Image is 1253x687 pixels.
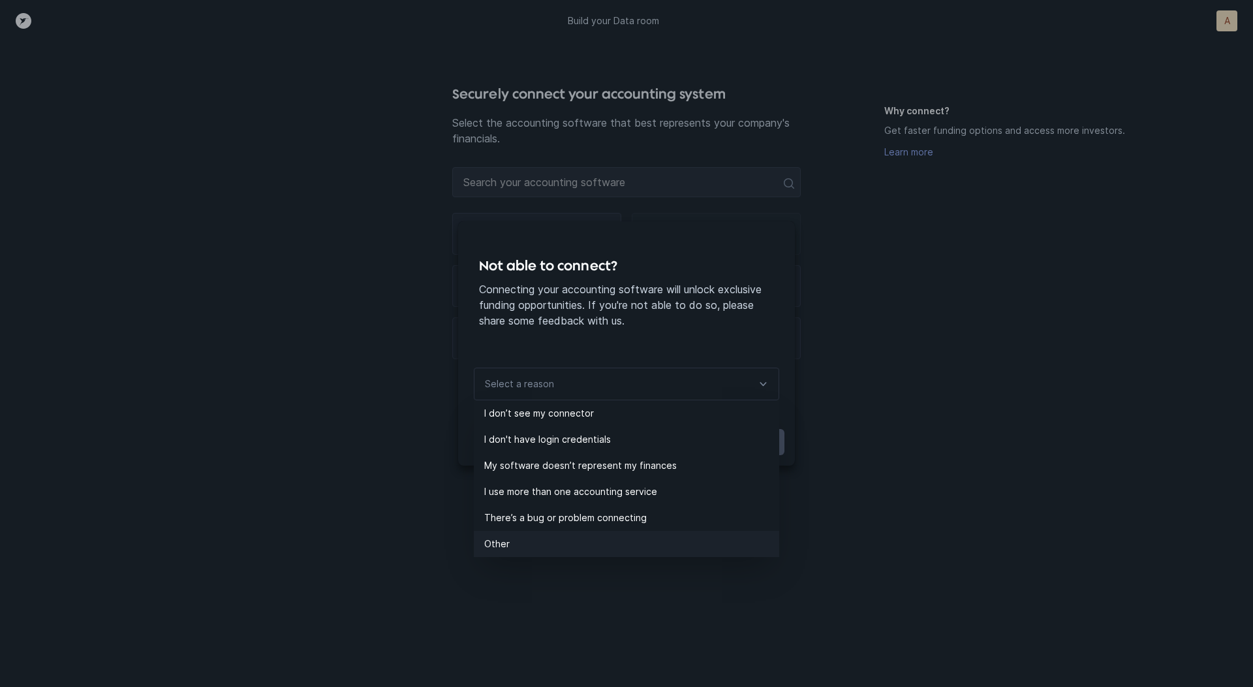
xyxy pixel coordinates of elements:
[484,406,779,421] p: I don’t see my connector
[484,510,779,526] p: There’s a bug or problem connecting
[485,376,554,392] p: Select a reason
[484,458,779,473] p: My software doesn’t represent my finances
[469,429,563,455] button: Back to connect
[484,484,779,500] p: I use more than one accounting service
[484,432,779,447] p: I don't have login credentials
[479,281,774,328] p: Connecting your accounting software will unlock exclusive funding opportunities. If you're not ab...
[484,536,779,552] p: Other
[479,255,774,276] h4: Not able to connect?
